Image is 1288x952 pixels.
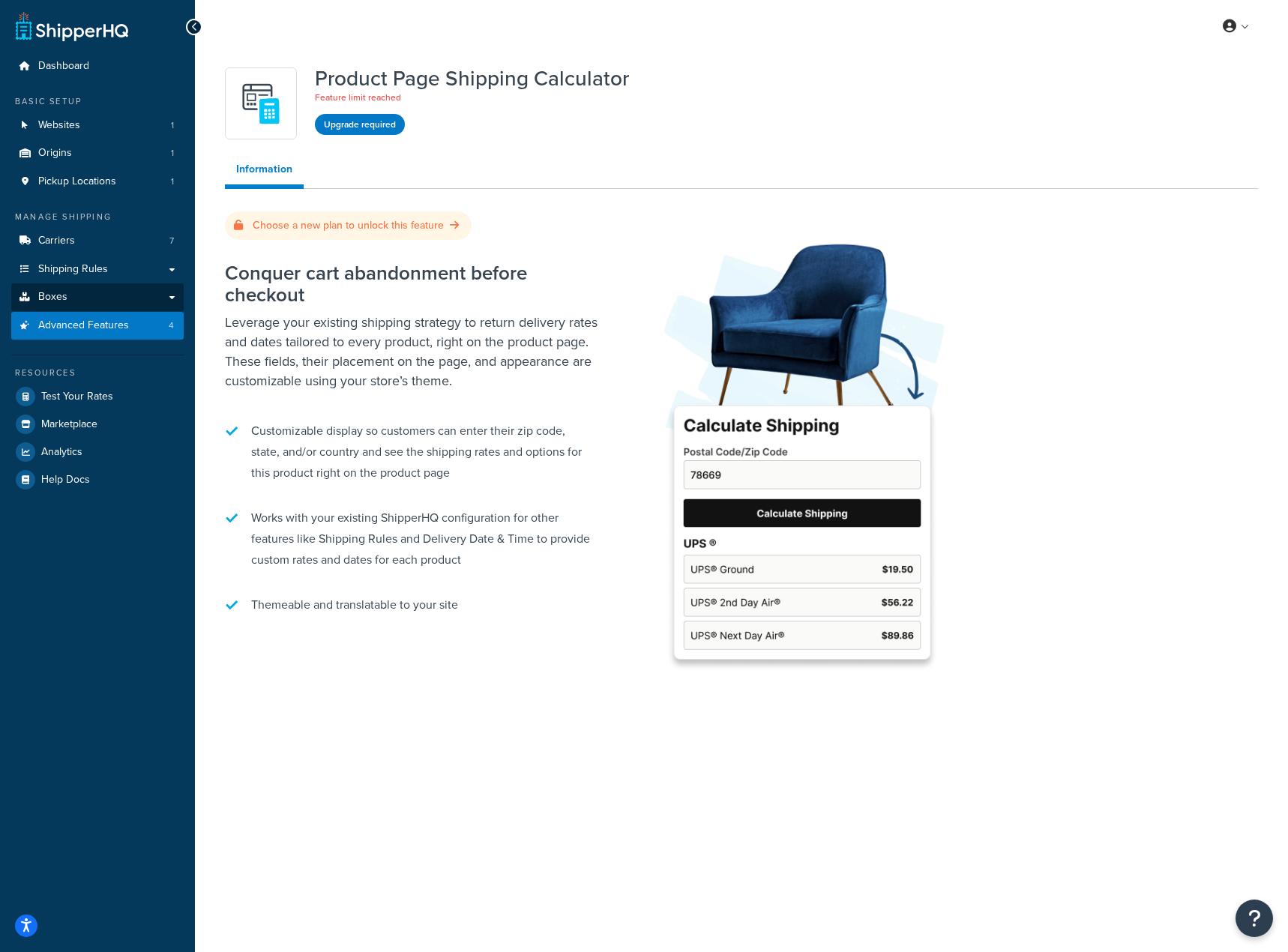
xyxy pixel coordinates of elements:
[315,67,629,90] h1: Product Page Shipping Calculator
[11,139,184,167] li: Origins
[315,90,629,105] p: Feature limit reached
[38,147,72,160] span: Origins
[41,391,113,403] span: Test Your Rates
[11,211,184,223] div: Manage Shipping
[225,587,600,623] li: Themeable and translatable to your site
[1236,900,1273,937] button: Open Resource Center
[11,367,184,379] div: Resources
[171,147,174,160] span: 1
[11,439,184,466] a: Analytics
[11,312,184,340] li: Advanced Features
[38,235,75,247] span: Carriers
[11,411,184,438] a: Marketplace
[11,112,184,139] li: Websites
[11,139,184,167] a: Origins1
[225,500,600,578] li: Works with your existing ShipperHQ configuration for other features like Shipping Rules and Deliv...
[11,227,184,255] a: Carriers7
[11,168,184,196] li: Pickup Locations
[225,262,600,305] h2: Conquer cart abandonment before checkout
[38,175,116,188] span: Pickup Locations
[38,291,67,304] span: Boxes
[171,175,174,188] span: 1
[11,312,184,340] a: Advanced Features4
[41,418,97,431] span: Marketplace
[225,313,600,391] p: Leverage your existing shipping strategy to return delivery rates and dates tailored to every pro...
[38,319,129,332] span: Advanced Features
[38,263,108,276] span: Shipping Rules
[225,413,600,491] li: Customizable display so customers can enter their zip code, state, and/or country and see the shi...
[11,168,184,196] a: Pickup Locations1
[38,60,89,73] span: Dashboard
[41,474,90,486] span: Help Docs
[225,154,304,189] a: Information
[315,114,405,135] button: Upgrade required
[234,217,463,233] a: Choose a new plan to unlock this feature
[38,119,80,132] span: Websites
[645,217,960,681] img: Product Page Shipping Calculator
[235,77,287,130] img: +D8d0cXZM7VpdAAAAAElFTkSuQmCC
[169,235,174,247] span: 7
[11,466,184,493] a: Help Docs
[11,227,184,255] li: Carriers
[11,383,184,410] a: Test Your Rates
[11,112,184,139] a: Websites1
[11,283,184,311] a: Boxes
[169,319,174,332] span: 4
[11,52,184,80] a: Dashboard
[171,119,174,132] span: 1
[41,446,82,459] span: Analytics
[11,256,184,283] a: Shipping Rules
[11,95,184,108] div: Basic Setup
